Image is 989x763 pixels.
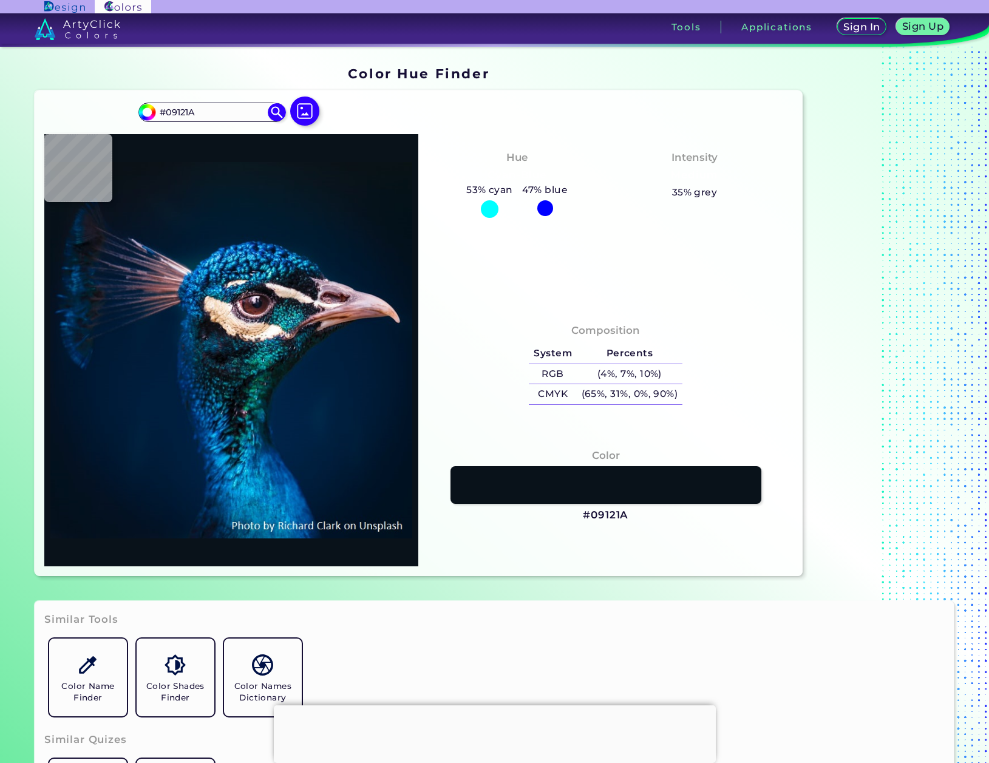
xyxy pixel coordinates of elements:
img: logo_artyclick_colors_white.svg [35,18,120,40]
h5: 35% grey [672,185,718,200]
input: type color.. [155,104,268,120]
h5: (65%, 31%, 0%, 90%) [577,384,682,404]
a: Sign Up [899,19,947,35]
h4: Intensity [671,149,718,166]
img: icon_color_name_finder.svg [77,654,98,676]
a: Sign In [839,19,884,35]
h5: Color Names Dictionary [229,680,297,704]
img: icon picture [290,97,319,126]
h4: Color [592,447,620,464]
h5: RGB [529,364,576,384]
a: Color Name Finder [44,634,132,721]
h5: Color Shades Finder [141,680,209,704]
h1: Color Hue Finder [348,64,489,83]
h5: Color Name Finder [54,680,122,704]
img: icon_color_names_dictionary.svg [252,654,273,676]
iframe: Advertisement [807,62,959,581]
h3: Applications [741,22,812,32]
h5: Sign In [845,22,879,32]
h5: 53% cyan [461,182,517,198]
img: icon_color_shades.svg [165,654,186,676]
a: Color Names Dictionary [219,634,307,721]
h3: Similar Tools [44,612,118,627]
h3: #09121A [583,508,628,523]
h5: Percents [577,344,682,364]
h3: Cyan-Blue [483,168,551,183]
h5: (4%, 7%, 10%) [577,364,682,384]
img: ArtyClick Design logo [44,1,85,13]
h5: Sign Up [904,22,942,31]
img: img_pavlin.jpg [50,140,413,560]
img: icon search [268,103,286,121]
h5: 47% blue [518,182,573,198]
h4: Hue [506,149,528,166]
a: Color Shades Finder [132,634,219,721]
h4: Composition [571,322,640,339]
h3: Medium [666,168,723,183]
h5: CMYK [529,384,576,404]
iframe: Advertisement [274,705,716,760]
h3: Tools [671,22,701,32]
h3: Similar Quizes [44,733,127,747]
h5: System [529,344,576,364]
